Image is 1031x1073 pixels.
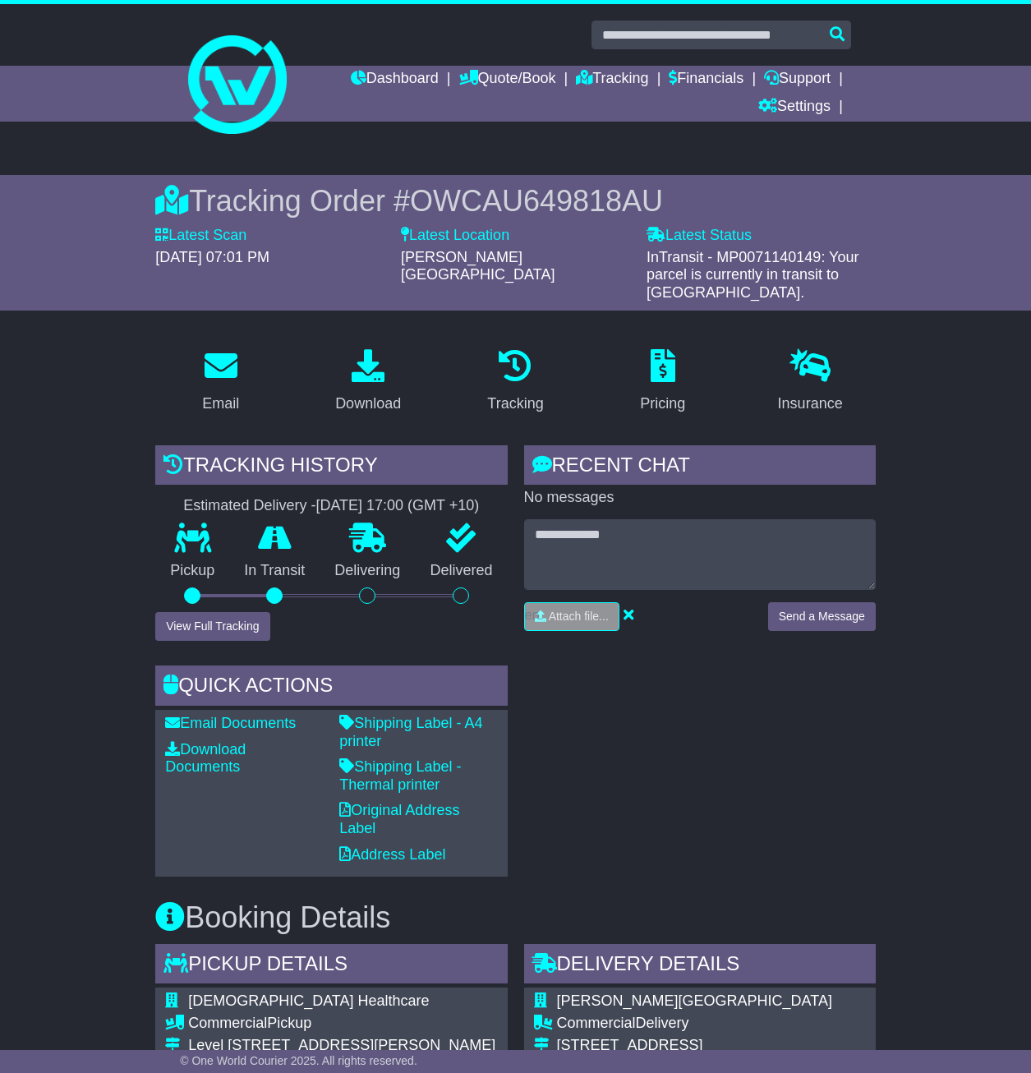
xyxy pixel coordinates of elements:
[320,562,415,580] p: Delivering
[188,992,429,1009] span: [DEMOGRAPHIC_DATA] Healthcare
[315,497,479,515] div: [DATE] 17:00 (GMT +10)
[155,249,269,265] span: [DATE] 07:01 PM
[758,94,831,122] a: Settings
[339,715,482,749] a: Shipping Label - A4 printer
[165,715,296,731] a: Email Documents
[629,343,696,421] a: Pricing
[557,1015,866,1033] div: Delivery
[351,66,439,94] a: Dashboard
[476,343,554,421] a: Tracking
[410,184,663,218] span: OWCAU649818AU
[165,741,246,776] a: Download Documents
[188,1015,497,1033] div: Pickup
[768,602,876,631] button: Send a Message
[339,846,445,863] a: Address Label
[647,227,752,245] label: Latest Status
[640,393,685,415] div: Pricing
[557,992,832,1009] span: [PERSON_NAME][GEOGRAPHIC_DATA]
[524,489,876,507] p: No messages
[778,393,843,415] div: Insurance
[180,1054,417,1067] span: © One World Courier 2025. All rights reserved.
[647,249,859,301] span: InTransit - MP0071140149: Your parcel is currently in transit to [GEOGRAPHIC_DATA].
[155,944,507,988] div: Pickup Details
[155,562,229,580] p: Pickup
[415,562,507,580] p: Delivered
[229,562,320,580] p: In Transit
[155,183,876,219] div: Tracking Order #
[191,343,250,421] a: Email
[576,66,648,94] a: Tracking
[155,901,876,934] h3: Booking Details
[339,802,459,836] a: Original Address Label
[669,66,743,94] a: Financials
[335,393,401,415] div: Download
[339,758,461,793] a: Shipping Label - Thermal printer
[155,445,507,490] div: Tracking history
[188,1015,267,1031] span: Commercial
[324,343,412,421] a: Download
[155,227,246,245] label: Latest Scan
[487,393,543,415] div: Tracking
[155,665,507,710] div: Quick Actions
[524,944,876,988] div: Delivery Details
[557,1037,866,1055] div: [STREET_ADDRESS]
[524,445,876,490] div: RECENT CHAT
[459,66,556,94] a: Quote/Book
[155,612,269,641] button: View Full Tracking
[767,343,854,421] a: Insurance
[764,66,831,94] a: Support
[188,1037,497,1055] div: Level [STREET_ADDRESS][PERSON_NAME]
[557,1015,636,1031] span: Commercial
[202,393,239,415] div: Email
[401,227,509,245] label: Latest Location
[401,249,555,283] span: [PERSON_NAME][GEOGRAPHIC_DATA]
[155,497,507,515] div: Estimated Delivery -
